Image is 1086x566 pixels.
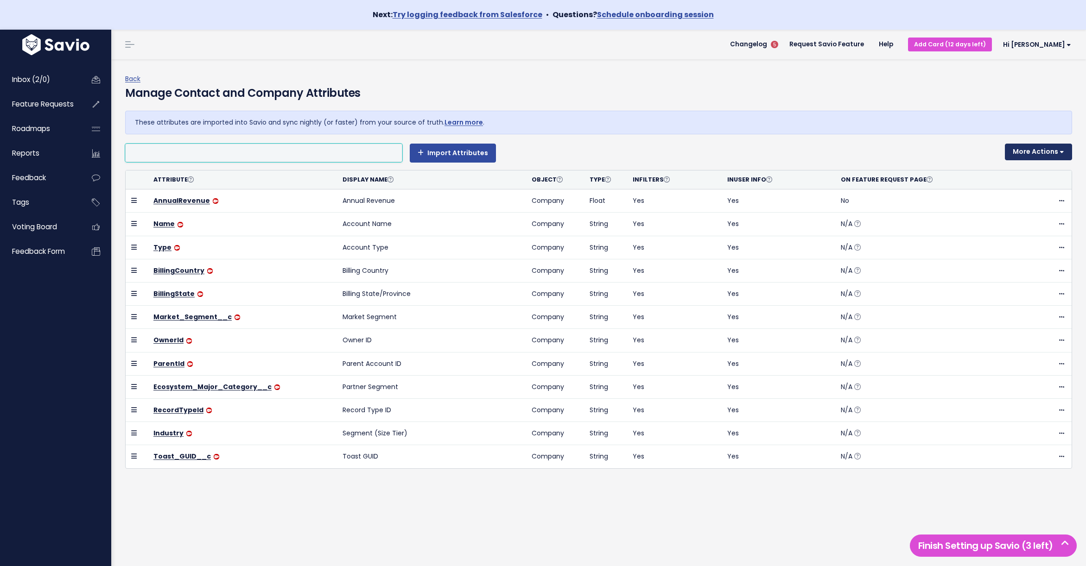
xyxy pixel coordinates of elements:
[627,213,722,236] td: Yes
[722,213,835,236] td: Yes
[627,445,722,468] td: Yes
[153,382,272,391] a: Ecosystem_Major_Category__c
[12,246,65,256] span: Feedback form
[153,428,184,438] a: Industry
[2,118,77,139] a: Roadmaps
[12,222,57,232] span: Voting Board
[526,306,584,329] td: Company
[12,99,74,109] span: Feature Requests
[526,422,584,445] td: Company
[12,75,50,84] span: Inbox (2/0)
[584,398,627,421] td: String
[627,283,722,306] td: Yes
[627,398,722,421] td: Yes
[835,259,1024,282] td: N/A
[722,422,835,445] td: Yes
[337,398,526,421] td: Record Type ID
[782,38,871,51] a: Request Savio Feature
[835,398,1024,421] td: N/A
[207,268,213,274] img: salesforce-icon.deb8f6f1a988.png
[2,143,77,164] a: Reports
[174,245,180,251] img: salesforce-icon.deb8f6f1a988.png
[835,422,1024,445] td: N/A
[2,192,77,213] a: Tags
[532,176,563,183] span: Object
[153,452,211,461] a: Toast_GUID__c
[722,375,835,398] td: Yes
[526,352,584,375] td: Company
[2,94,77,115] a: Feature Requests
[206,408,212,413] img: salesforce-icon.deb8f6f1a988.png
[835,170,1024,189] th: On Feature Request Page
[722,259,835,282] td: Yes
[187,361,193,367] img: salesforce-icon.deb8f6f1a988.png
[835,189,1024,213] td: No
[153,359,184,368] a: ParentId
[914,539,1073,553] h5: Finish Setting up Savio (3 left)
[337,283,526,306] td: Billing State/Province
[590,176,611,183] span: Type
[153,335,184,345] a: OwnerId
[627,259,722,282] td: Yes
[871,38,901,51] a: Help
[337,259,526,282] td: Billing Country
[337,422,526,445] td: Segment (Size Tier)
[337,445,526,468] td: Toast GUID
[526,329,584,352] td: Company
[835,236,1024,259] td: N/A
[186,338,192,344] img: salesforce-icon.deb8f6f1a988.png
[337,236,526,259] td: Account Type
[734,176,772,183] span: User Info
[274,384,280,390] img: salesforce-icon.deb8f6f1a988.png
[186,431,192,436] img: salesforce-icon.deb8f6f1a988.png
[197,291,203,297] img: salesforce-icon.deb8f6f1a988.png
[730,41,767,48] span: Changelog
[153,312,232,321] a: Market_Segment__c
[722,352,835,375] td: Yes
[584,375,627,398] td: String
[153,266,204,275] a: BillingCountry
[722,170,835,189] th: In
[12,124,50,133] span: Roadmaps
[153,289,195,298] a: BillingState
[526,236,584,259] td: Company
[337,329,526,352] td: Owner ID
[153,405,203,415] a: RecordTypeId
[337,170,526,189] th: Display Name
[125,85,361,101] h4: Manage Contact and Company Attributes
[835,375,1024,398] td: N/A
[153,219,175,228] a: Name
[722,445,835,468] td: Yes
[722,236,835,259] td: Yes
[627,189,722,213] td: Yes
[153,243,171,252] a: Type
[214,454,219,459] img: salesforce-icon.deb8f6f1a988.png
[639,176,670,183] span: Filters
[553,9,714,20] strong: Questions?
[835,306,1024,329] td: N/A
[526,283,584,306] td: Company
[337,352,526,375] td: Parent Account ID
[627,422,722,445] td: Yes
[627,306,722,329] td: Yes
[992,38,1079,52] a: Hi [PERSON_NAME]
[584,283,627,306] td: String
[410,144,496,162] button: Import Attributes
[722,189,835,213] td: Yes
[125,74,140,83] a: Back
[627,236,722,259] td: Yes
[584,329,627,352] td: String
[584,352,627,375] td: String
[722,283,835,306] td: Yes
[526,259,584,282] td: Company
[627,375,722,398] td: Yes
[597,9,714,20] a: Schedule onboarding session
[337,375,526,398] td: Partner Segment
[835,283,1024,306] td: N/A
[526,213,584,236] td: Company
[584,306,627,329] td: String
[722,329,835,352] td: Yes
[445,118,483,127] a: Learn more
[148,170,337,189] th: Attribute
[835,329,1024,352] td: N/A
